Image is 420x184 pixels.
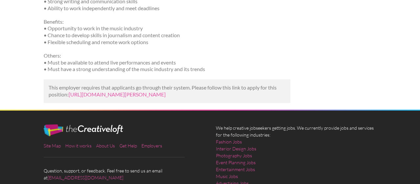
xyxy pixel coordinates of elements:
[216,145,256,152] a: Interior Design Jobs
[96,143,115,148] a: About Us
[216,159,256,166] a: Event Planning Jobs
[69,91,166,97] a: [URL][DOMAIN_NAME][PERSON_NAME]
[216,138,242,145] a: Fashion Jobs
[49,84,286,98] p: This employer requires that applicants go through their system. Please follow this link to apply ...
[65,143,92,148] a: How it works
[44,18,291,46] p: Benefits: • Opportunity to work in the music industry • Chance to develop skills in journalism an...
[216,166,255,173] a: Entertainment Jobs
[44,52,291,73] p: Others: • Must be available to attend live performances and events • Must have a strong understan...
[216,152,252,159] a: Photography Jobs
[119,143,137,148] a: Get Help
[141,143,162,148] a: Employers
[44,124,123,136] img: The Creative Loft
[216,173,238,180] a: Music Jobs
[44,143,61,148] a: Site Map
[48,175,123,180] a: [EMAIL_ADDRESS][DOMAIN_NAME]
